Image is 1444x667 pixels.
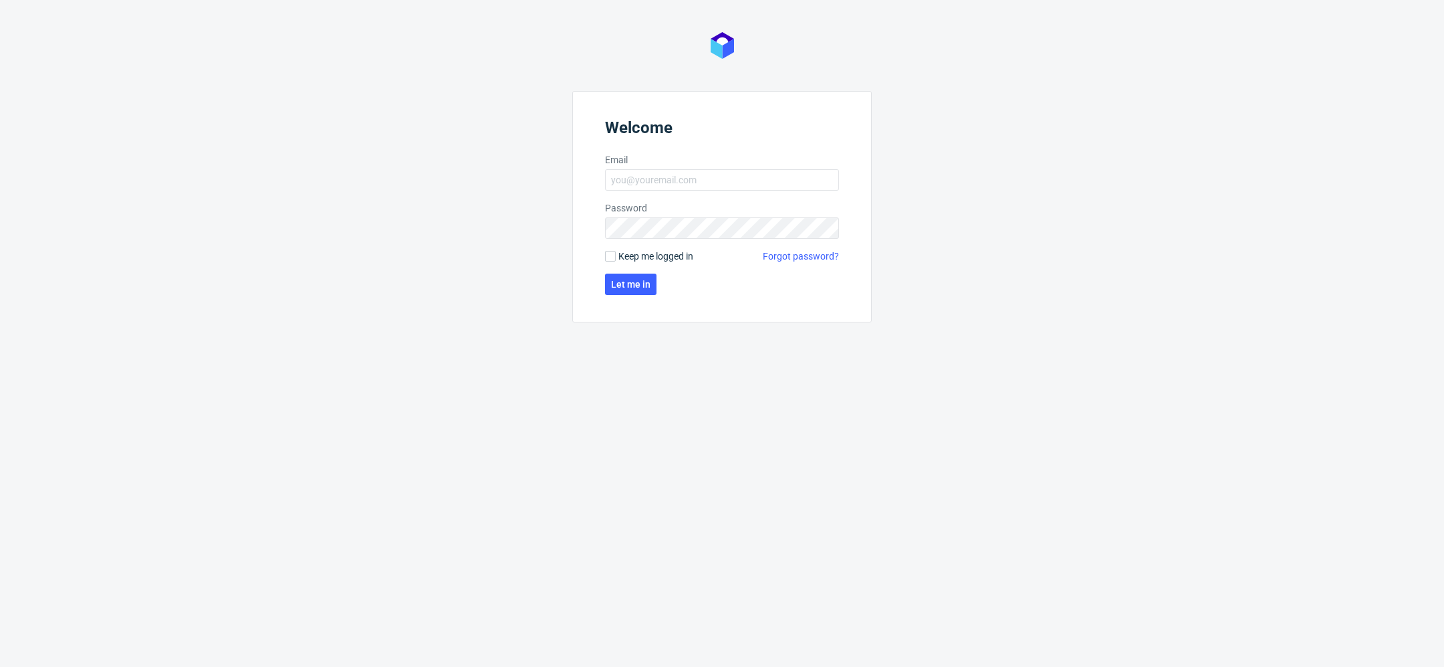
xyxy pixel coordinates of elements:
header: Welcome [605,118,839,142]
span: Let me in [611,280,650,289]
span: Keep me logged in [618,250,693,263]
label: Password [605,201,839,215]
button: Let me in [605,274,656,295]
label: Email [605,153,839,167]
input: you@youremail.com [605,169,839,191]
a: Forgot password? [763,250,839,263]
